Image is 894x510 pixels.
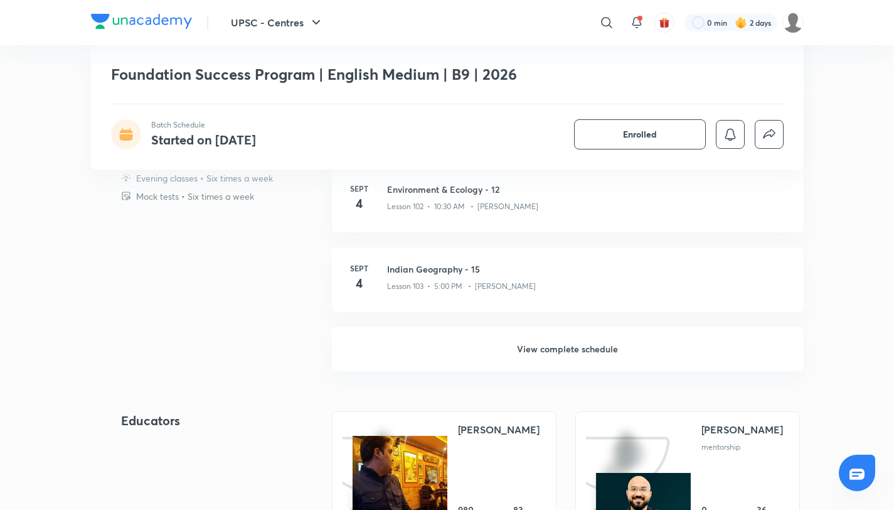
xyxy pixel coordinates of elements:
[91,14,192,29] img: Company Logo
[387,263,789,276] h3: Indian Geography - 15
[332,247,804,327] a: Sept4Indian Geography - 15Lesson 103 • 5:00 PM • [PERSON_NAME]
[136,190,254,203] p: Mock tests • Six times a week
[151,119,256,131] p: Batch Schedule
[111,65,602,84] h1: Foundation Success Program | English Medium | B9 | 2026
[91,14,192,32] a: Company Logo
[347,274,372,293] h4: 4
[223,10,331,35] button: UPSC - Centres
[654,13,674,33] button: avatar
[701,422,783,437] div: [PERSON_NAME]
[623,128,657,141] span: Enrolled
[347,263,372,274] h6: Sept
[574,119,706,149] button: Enrolled
[347,183,372,194] h6: Sept
[121,411,292,430] h4: Educators
[136,171,273,185] p: Evening classes • Six times a week
[387,201,538,212] p: Lesson 102 • 10:30 AM • [PERSON_NAME]
[332,168,804,247] a: Sept4Environment & Ecology - 12Lesson 102 • 10:30 AM • [PERSON_NAME]
[458,422,540,437] div: [PERSON_NAME]
[151,131,256,148] h4: Started on [DATE]
[735,16,747,29] img: streak
[387,183,789,196] h3: Environment & Ecology - 12
[347,194,372,213] h4: 4
[332,327,804,371] h6: View complete schedule
[701,442,740,462] div: mentorship
[659,17,670,28] img: avatar
[782,12,804,33] img: Vikas Mishra
[387,281,536,292] p: Lesson 103 • 5:00 PM • [PERSON_NAME]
